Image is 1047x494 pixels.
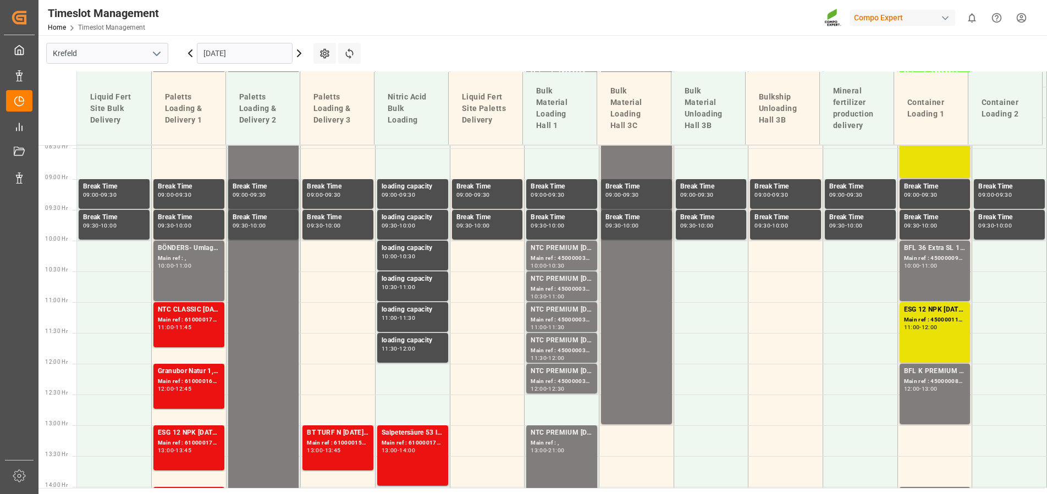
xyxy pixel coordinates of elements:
[325,448,341,453] div: 13:45
[847,192,863,197] div: 09:30
[398,192,399,197] div: -
[605,223,621,228] div: 09:30
[158,304,220,315] div: NTC CLASSIC [DATE] 25kg (x40) DE,EN,PLFET 6-0-12 KR 25kgx40 DE,AT,[GEOGRAPHIC_DATA],ES,ITBT SPORT...
[547,448,548,453] div: -
[46,43,168,64] input: Type to search/select
[382,274,444,285] div: loading capacity
[472,192,473,197] div: -
[83,212,145,223] div: Break Time
[45,390,68,396] span: 12:30 Hr
[904,254,966,263] div: Main ref : 4500000943, 2000000680
[456,212,519,223] div: Break Time
[531,315,593,325] div: Main ref : 4500000325, 2000000077
[174,263,175,268] div: -
[829,81,885,136] div: Mineral fertilizer production delivery
[919,223,921,228] div: -
[772,223,788,228] div: 10:00
[382,428,444,439] div: Salpetersäure 53 lose
[233,192,249,197] div: 09:00
[307,192,323,197] div: 09:00
[161,87,217,130] div: Paletts Loading & Delivery 1
[960,5,984,30] button: show 0 new notifications
[531,304,593,315] div: NTC PREMIUM [DATE]+3+TE BULK
[922,263,938,268] div: 11:00
[307,448,323,453] div: 13:00
[531,192,547,197] div: 09:00
[531,325,547,330] div: 11:00
[175,386,191,391] div: 12:45
[309,87,365,130] div: Paletts Loading & Delivery 3
[824,8,842,27] img: Screenshot%202023-09-29%20at%2010.02.21.png_1712312052.png
[382,223,398,228] div: 09:30
[994,223,996,228] div: -
[547,192,548,197] div: -
[996,192,1012,197] div: 09:30
[698,192,714,197] div: 09:30
[919,325,921,330] div: -
[605,192,621,197] div: 09:00
[158,428,220,439] div: ESG 12 NPK [DATE] 25kg (x42) INTALR 20 0-20-0 25kg (x40) INT WW
[175,325,191,330] div: 11:45
[531,346,593,356] div: Main ref : 4500000326, 2000000077
[398,315,399,320] div: -
[772,192,788,197] div: 09:30
[531,212,593,223] div: Break Time
[399,346,415,351] div: 12:00
[904,263,920,268] div: 10:00
[531,285,593,294] div: Main ref : 4500000324, 2000000077
[249,223,250,228] div: -
[623,223,639,228] div: 10:00
[382,335,444,346] div: loading capacity
[531,243,593,254] div: NTC PREMIUM [DATE]+3+TE BULK
[548,386,564,391] div: 12:30
[754,181,817,192] div: Break Time
[904,377,966,386] div: Main ref : 4500000893, 2000000905
[399,315,415,320] div: 11:30
[922,223,938,228] div: 10:00
[158,243,220,254] div: BÖNDERS- Umlagerung nach [GEOGRAPHIC_DATA]
[175,263,191,268] div: 11:00
[680,181,742,192] div: Break Time
[621,223,623,228] div: -
[86,87,142,130] div: Liquid Fert Site Bulk Delivery
[158,181,220,192] div: Break Time
[399,223,415,228] div: 10:00
[45,174,68,180] span: 09:00 Hr
[754,87,811,130] div: Bulkship Unloading Hall 3B
[45,482,68,488] span: 14:00 Hr
[233,212,295,223] div: Break Time
[904,181,966,192] div: Break Time
[547,294,548,299] div: -
[382,212,444,223] div: loading capacity
[680,212,742,223] div: Break Time
[904,366,966,377] div: BFL K PREMIUM SL 20L(x48)EN,IN,MD(24)MTO
[45,420,68,426] span: 13:00 Hr
[829,212,891,223] div: Break Time
[548,448,564,453] div: 21:00
[325,192,341,197] div: 09:30
[904,304,966,315] div: ESG 12 NPK [DATE] 1200kg BB
[45,205,68,211] span: 09:30 Hr
[158,263,174,268] div: 10:00
[770,223,772,228] div: -
[456,181,519,192] div: Break Time
[531,294,547,299] div: 10:30
[399,254,415,259] div: 10:30
[382,346,398,351] div: 11:30
[307,223,323,228] div: 09:30
[904,212,966,223] div: Break Time
[158,212,220,223] div: Break Time
[680,192,696,197] div: 09:00
[307,439,369,448] div: Main ref : 6100001523, 2000001308
[158,448,174,453] div: 13:00
[158,439,220,448] div: Main ref : 6100001724, 2000001408
[233,181,295,192] div: Break Time
[323,448,324,453] div: -
[850,7,960,28] button: Compo Expert
[399,192,415,197] div: 09:30
[45,267,68,273] span: 10:30 Hr
[754,212,817,223] div: Break Time
[456,192,472,197] div: 09:00
[382,243,444,254] div: loading capacity
[158,386,174,391] div: 12:00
